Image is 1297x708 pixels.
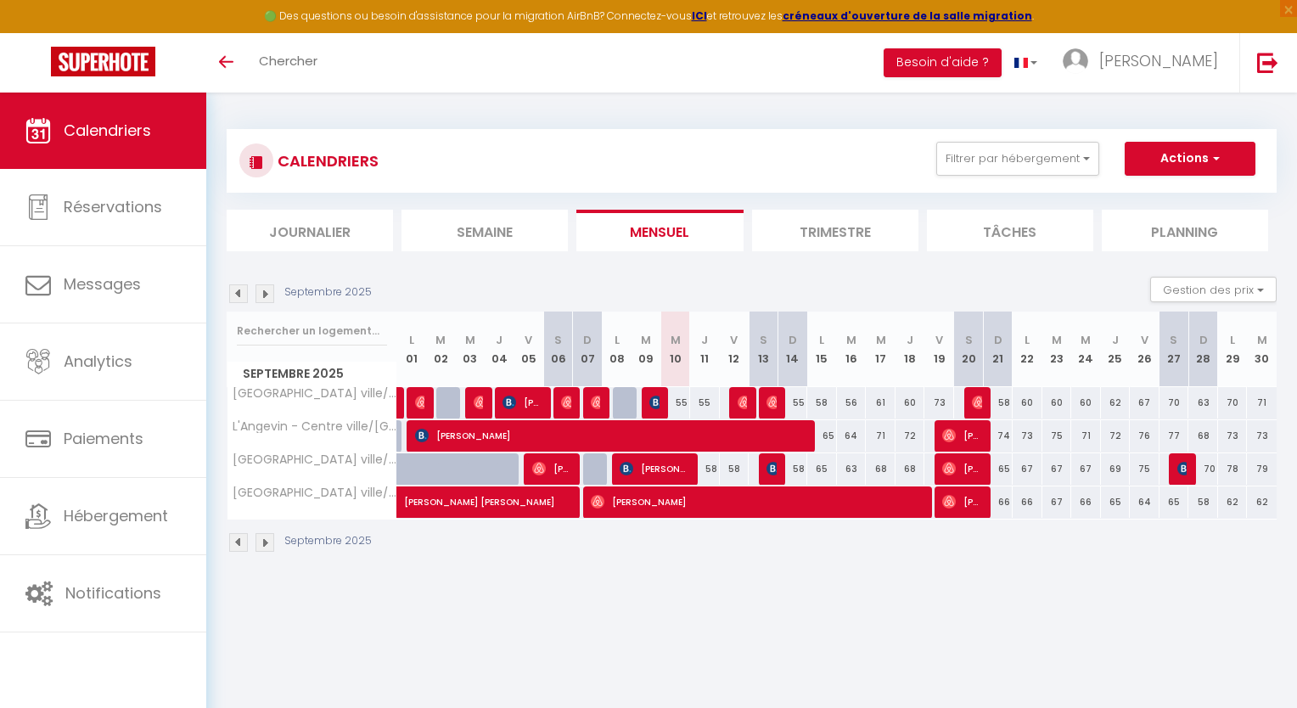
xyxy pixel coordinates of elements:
div: 70 [1188,453,1218,485]
span: [PERSON_NAME] [PERSON_NAME] [404,477,638,509]
abbr: M [1052,332,1062,348]
a: [PERSON_NAME] [397,387,406,419]
a: Chercher [246,33,330,93]
div: 67 [1130,387,1159,419]
abbr: L [1230,332,1235,348]
div: 60 [896,387,925,419]
th: 25 [1101,312,1131,387]
strong: ICI [692,8,707,23]
span: [PERSON_NAME] Hachez [738,386,748,419]
span: [PERSON_NAME] [942,486,982,518]
div: 75 [1130,453,1159,485]
span: [PERSON_NAME] [1177,452,1188,485]
div: 55 [660,387,690,419]
div: 76 [1130,420,1159,452]
th: 23 [1042,312,1072,387]
div: 65 [1159,486,1189,518]
div: 71 [866,420,896,452]
abbr: M [671,332,681,348]
li: Semaine [401,210,568,251]
div: 63 [837,453,867,485]
div: 56 [837,387,867,419]
div: 64 [1130,486,1159,518]
abbr: J [496,332,503,348]
abbr: L [819,332,824,348]
span: [GEOGRAPHIC_DATA] ville/[GEOGRAPHIC_DATA] [230,453,400,466]
span: Calendriers [64,120,151,141]
th: 13 [749,312,778,387]
span: [PERSON_NAME] [766,452,777,485]
abbr: D [583,332,592,348]
th: 18 [896,312,925,387]
div: 67 [1013,453,1042,485]
abbr: D [994,332,1002,348]
abbr: S [965,332,973,348]
div: 70 [1218,387,1248,419]
div: 77 [1159,420,1189,452]
th: 27 [1159,312,1189,387]
th: 20 [954,312,984,387]
div: 55 [778,387,808,419]
div: 71 [1071,420,1101,452]
span: [PERSON_NAME] [972,386,982,419]
a: créneaux d'ouverture de la salle migration [783,8,1032,23]
p: Septembre 2025 [284,284,372,301]
div: 61 [866,387,896,419]
span: [GEOGRAPHIC_DATA] ville/[GEOGRAPHIC_DATA] [230,486,400,499]
h3: CALENDRIERS [273,142,379,180]
abbr: V [1141,332,1148,348]
div: 58 [778,453,808,485]
div: 73 [1247,420,1277,452]
span: [PERSON_NAME] [591,486,928,518]
img: logout [1257,52,1278,73]
img: Super Booking [51,47,155,76]
span: Paiements [64,428,143,449]
th: 09 [632,312,661,387]
span: [PERSON_NAME] [415,386,425,419]
div: 72 [896,420,925,452]
div: 75 [1042,420,1072,452]
span: Septembre 2025 [227,362,396,386]
th: 03 [456,312,486,387]
div: 73 [1218,420,1248,452]
abbr: D [789,332,797,348]
div: 68 [896,453,925,485]
th: 12 [720,312,750,387]
span: Untura Alexandr [649,386,660,419]
button: Besoin d'aide ? [884,48,1002,77]
abbr: L [615,332,620,348]
th: 21 [983,312,1013,387]
th: 24 [1071,312,1101,387]
abbr: J [907,332,913,348]
div: 65 [983,453,1013,485]
div: 63 [1188,387,1218,419]
div: 67 [1042,486,1072,518]
div: 62 [1218,486,1248,518]
abbr: M [876,332,886,348]
abbr: V [730,332,738,348]
div: 68 [866,453,896,485]
img: ... [1063,48,1088,74]
div: 62 [1101,387,1131,419]
div: 60 [1071,387,1101,419]
abbr: M [846,332,856,348]
span: [PERSON_NAME] [415,419,811,452]
abbr: M [465,332,475,348]
th: 07 [573,312,603,387]
abbr: J [1112,332,1119,348]
span: Analytics [64,351,132,372]
button: Gestion des prix [1150,277,1277,302]
div: 58 [690,453,720,485]
div: 58 [807,387,837,419]
span: [PERSON_NAME] [474,386,484,419]
div: 74 [983,420,1013,452]
li: Tâches [927,210,1093,251]
span: Messages [64,273,141,295]
th: 06 [543,312,573,387]
div: 78 [1218,453,1248,485]
div: 58 [983,387,1013,419]
div: 60 [1042,387,1072,419]
th: 22 [1013,312,1042,387]
span: Chercher [259,52,317,70]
